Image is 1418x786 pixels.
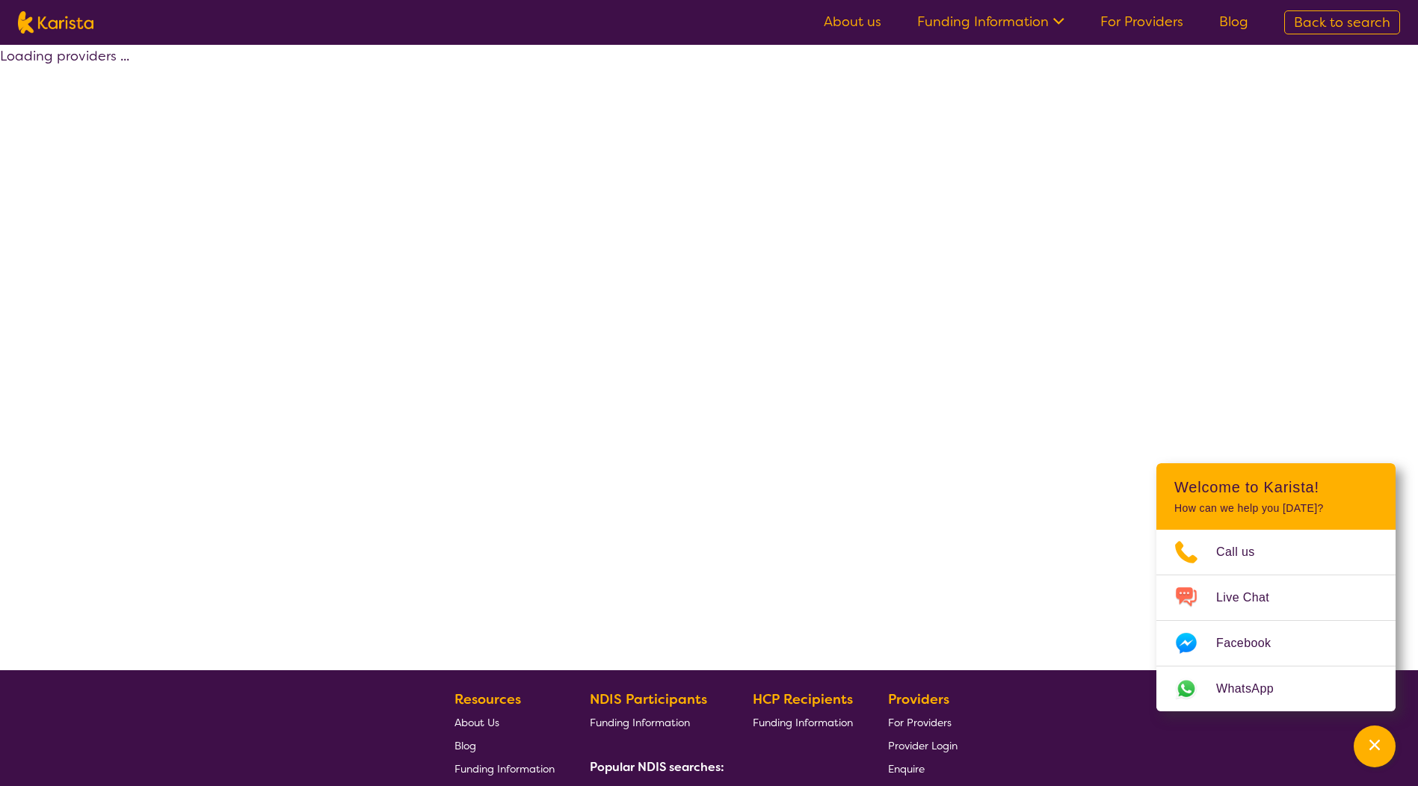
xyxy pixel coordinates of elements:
[1156,530,1396,711] ul: Choose channel
[753,711,853,734] a: Funding Information
[590,690,707,708] b: NDIS Participants
[1219,13,1248,31] a: Blog
[454,762,555,776] span: Funding Information
[454,739,476,752] span: Blog
[1284,10,1400,34] a: Back to search
[888,757,958,780] a: Enquire
[454,757,555,780] a: Funding Information
[888,711,958,734] a: For Providers
[888,762,925,776] span: Enquire
[454,734,555,757] a: Blog
[1216,678,1292,700] span: WhatsApp
[1216,541,1273,563] span: Call us
[590,759,724,775] b: Popular NDIS searches:
[1100,13,1183,31] a: For Providers
[824,13,881,31] a: About us
[454,711,555,734] a: About Us
[590,716,690,729] span: Funding Information
[888,690,949,708] b: Providers
[1174,478,1378,496] h2: Welcome to Karista!
[1354,725,1396,767] button: Channel Menu
[18,11,93,34] img: Karista logo
[888,716,952,729] span: For Providers
[888,734,958,757] a: Provider Login
[454,690,521,708] b: Resources
[1294,13,1390,31] span: Back to search
[888,739,958,752] span: Provider Login
[590,711,718,734] a: Funding Information
[1156,463,1396,711] div: Channel Menu
[1216,632,1289,655] span: Facebook
[1216,587,1287,609] span: Live Chat
[753,690,853,708] b: HCP Recipients
[1156,666,1396,711] a: Web link opens in a new tab.
[917,13,1064,31] a: Funding Information
[753,716,853,729] span: Funding Information
[454,716,499,729] span: About Us
[1174,502,1378,515] p: How can we help you [DATE]?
